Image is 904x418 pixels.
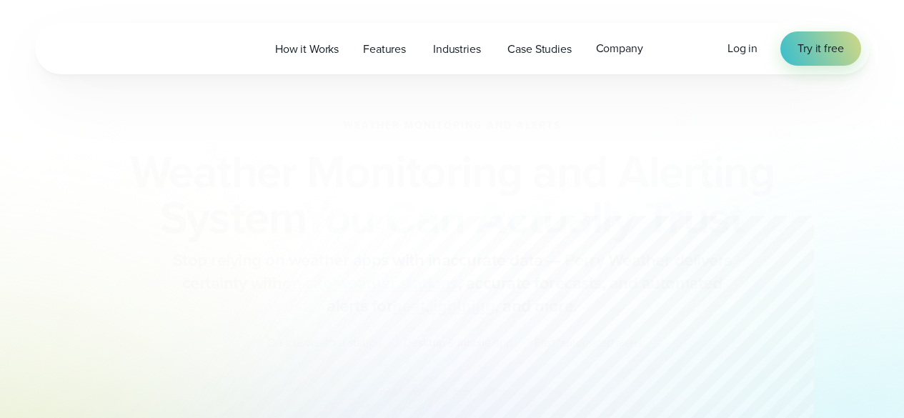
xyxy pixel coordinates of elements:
[263,34,351,64] a: How it Works
[596,40,643,57] span: Company
[363,41,406,58] span: Features
[727,40,758,56] span: Log in
[433,41,480,58] span: Industries
[780,31,860,66] a: Try it free
[495,34,583,64] a: Case Studies
[275,41,339,58] span: How it Works
[507,41,571,58] span: Case Studies
[798,40,843,57] span: Try it free
[727,40,758,57] a: Log in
